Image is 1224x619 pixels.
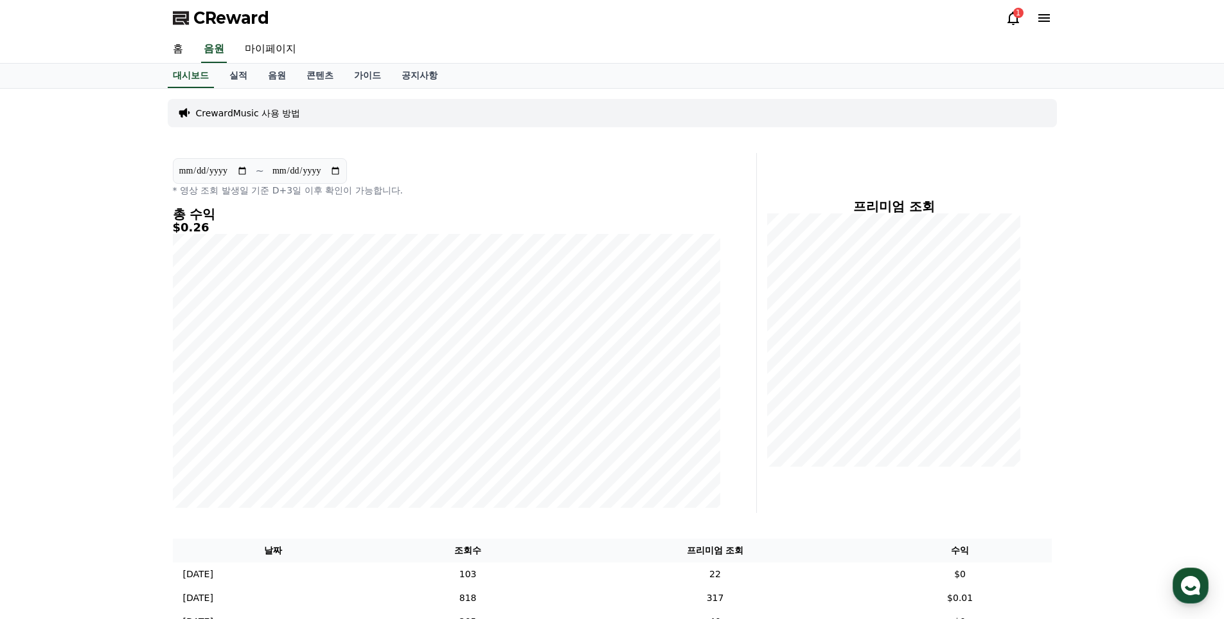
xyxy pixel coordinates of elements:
[869,539,1052,562] th: 수익
[168,64,214,88] a: 대시보드
[374,539,562,562] th: 조회수
[767,199,1021,213] h4: 프리미엄 조회
[173,221,720,234] h5: $0.26
[173,184,720,197] p: * 영상 조회 발생일 기준 D+3일 이후 확인이 가능합니다.
[199,427,214,437] span: 설정
[562,586,868,610] td: 317
[562,562,868,586] td: 22
[40,427,48,437] span: 홈
[344,64,391,88] a: 가이드
[85,408,166,440] a: 대화
[118,427,133,438] span: 대화
[173,207,720,221] h4: 총 수익
[183,568,213,581] p: [DATE]
[201,36,227,63] a: 음원
[296,64,344,88] a: 콘텐츠
[374,586,562,610] td: 818
[173,8,269,28] a: CReward
[163,36,193,63] a: 홈
[183,591,213,605] p: [DATE]
[193,8,269,28] span: CReward
[869,562,1052,586] td: $0
[166,408,247,440] a: 설정
[258,64,296,88] a: 음원
[1013,8,1024,18] div: 1
[173,539,374,562] th: 날짜
[562,539,868,562] th: 프리미엄 조회
[1006,10,1021,26] a: 1
[4,408,85,440] a: 홈
[219,64,258,88] a: 실적
[374,562,562,586] td: 103
[235,36,306,63] a: 마이페이지
[869,586,1052,610] td: $0.01
[391,64,448,88] a: 공지사항
[196,107,301,120] a: CrewardMusic 사용 방법
[256,163,264,179] p: ~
